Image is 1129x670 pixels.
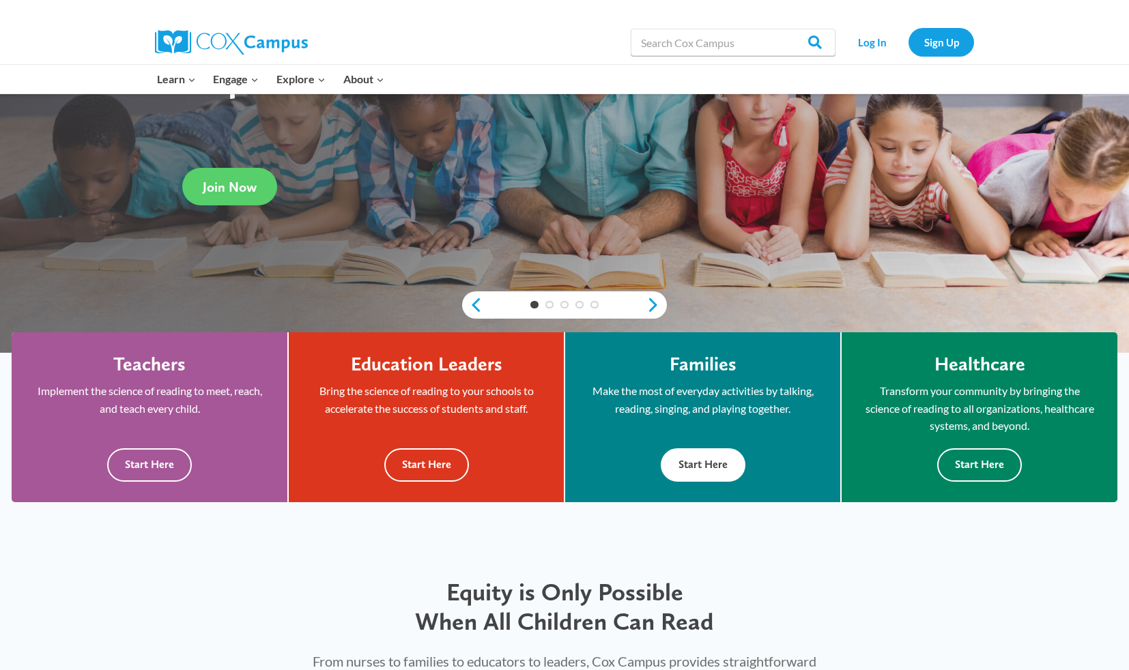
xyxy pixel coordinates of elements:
[590,301,599,309] a: 5
[565,332,840,503] a: Families Make the most of everyday activities by talking, reading, singing, and playing together....
[661,448,745,482] button: Start Here
[462,291,667,319] div: content slider buttons
[560,301,569,309] a: 3
[631,29,835,56] input: Search Cox Campus
[462,297,483,313] a: previous
[862,382,1097,435] p: Transform your community by bringing the science of reading to all organizations, healthcare syst...
[289,332,564,503] a: Education Leaders Bring the science of reading to your schools to accelerate the success of stude...
[670,353,737,376] h4: Families
[148,65,392,93] nav: Primary Navigation
[842,28,902,56] a: Log In
[155,30,308,55] img: Cox Campus
[586,382,820,417] p: Make the most of everyday activities by talking, reading, singing, and playing together.
[203,179,257,195] span: Join Now
[205,65,268,93] button: Child menu of Engage
[384,448,469,482] button: Start Here
[107,448,192,482] button: Start Here
[415,577,714,636] span: Equity is Only Possible When All Children Can Read
[937,448,1022,482] button: Start Here
[268,65,334,93] button: Child menu of Explore
[148,65,205,93] button: Child menu of Learn
[842,332,1117,503] a: Healthcare Transform your community by bringing the science of reading to all organizations, heal...
[309,382,543,417] p: Bring the science of reading to your schools to accelerate the success of students and staff.
[334,65,393,93] button: Child menu of About
[646,297,667,313] a: next
[351,353,502,376] h4: Education Leaders
[909,28,974,56] a: Sign Up
[182,168,277,205] a: Join Now
[842,28,974,56] nav: Secondary Navigation
[545,301,554,309] a: 2
[32,382,267,417] p: Implement the science of reading to meet, reach, and teach every child.
[113,353,186,376] h4: Teachers
[12,332,287,503] a: Teachers Implement the science of reading to meet, reach, and teach every child. Start Here
[575,301,584,309] a: 4
[530,301,539,309] a: 1
[934,353,1025,376] h4: Healthcare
